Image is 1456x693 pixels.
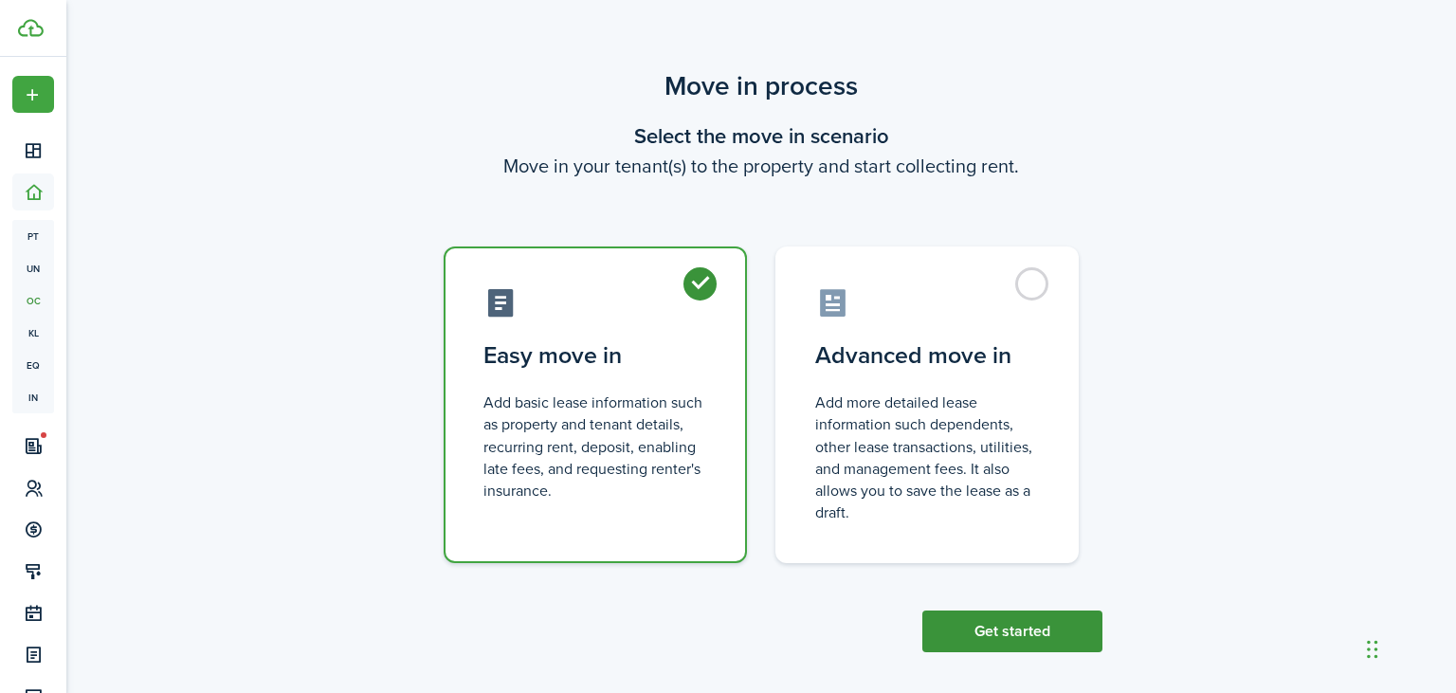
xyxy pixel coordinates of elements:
[12,252,54,284] a: un
[815,392,1039,523] control-radio-card-description: Add more detailed lease information such dependents, other lease transactions, utilities, and man...
[1367,621,1378,678] div: Drag
[483,338,707,373] control-radio-card-title: Easy move in
[12,220,54,252] a: pt
[815,338,1039,373] control-radio-card-title: Advanced move in
[12,317,54,349] a: kl
[420,66,1102,106] scenario-title: Move in process
[12,349,54,381] a: eq
[483,392,707,502] control-radio-card-description: Add basic lease information such as property and tenant details, recurring rent, deposit, enablin...
[12,284,54,317] a: oc
[18,19,44,37] img: TenantCloud
[420,120,1102,152] wizard-step-header-title: Select the move in scenario
[1361,602,1456,693] iframe: Chat Widget
[420,152,1102,180] wizard-step-header-description: Move in your tenant(s) to the property and start collecting rent.
[922,611,1102,652] button: Get started
[12,381,54,413] a: in
[12,76,54,113] button: Open menu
